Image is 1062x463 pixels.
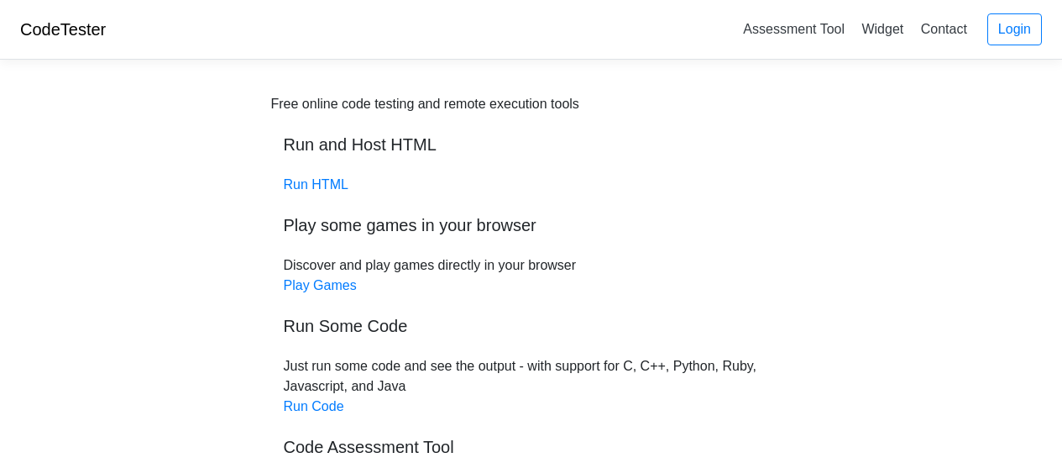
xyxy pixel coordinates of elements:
[736,15,851,43] a: Assessment Tool
[914,15,974,43] a: Contact
[284,177,348,192] a: Run HTML
[284,316,779,336] h5: Run Some Code
[855,15,910,43] a: Widget
[987,13,1042,45] a: Login
[20,20,106,39] a: CodeTester
[284,399,344,413] a: Run Code
[284,437,779,457] h5: Code Assessment Tool
[271,94,579,114] div: Free online code testing and remote execution tools
[284,215,779,235] h5: Play some games in your browser
[284,134,779,155] h5: Run and Host HTML
[284,278,357,292] a: Play Games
